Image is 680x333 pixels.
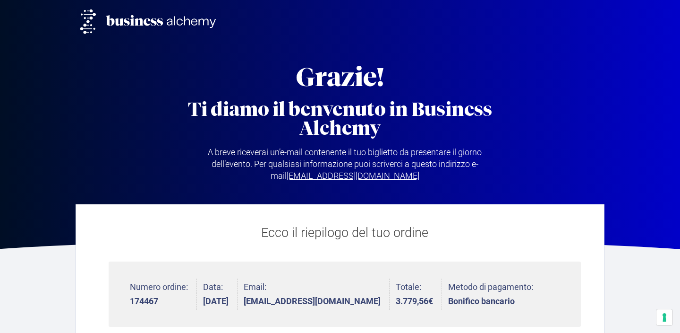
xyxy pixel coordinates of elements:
[194,146,496,182] p: A breve riceverai un’e-mail contenente il tuo biglietto da presentare il giorno dell’evento. Per ...
[130,279,197,310] li: Numero ordine:
[244,279,390,310] li: Email:
[203,279,238,310] li: Data:
[244,297,381,306] strong: [EMAIL_ADDRESS][DOMAIN_NAME]
[109,223,581,243] p: Ecco il riepilogo del tuo ordine
[170,100,510,138] h2: Ti diamo il benvenuto in Business Alchemy
[130,297,188,306] strong: 174467
[428,296,433,306] span: €
[448,297,533,306] strong: Bonifico bancario
[448,279,533,310] li: Metodo di pagamento:
[203,297,229,306] strong: [DATE]
[396,296,433,306] bdi: 3.779,56
[656,309,672,325] button: Le tue preferenze relative al consenso per le tecnologie di tracciamento
[287,171,419,181] a: [EMAIL_ADDRESS][DOMAIN_NAME]
[396,279,442,310] li: Totale:
[170,64,510,90] h2: Grazie!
